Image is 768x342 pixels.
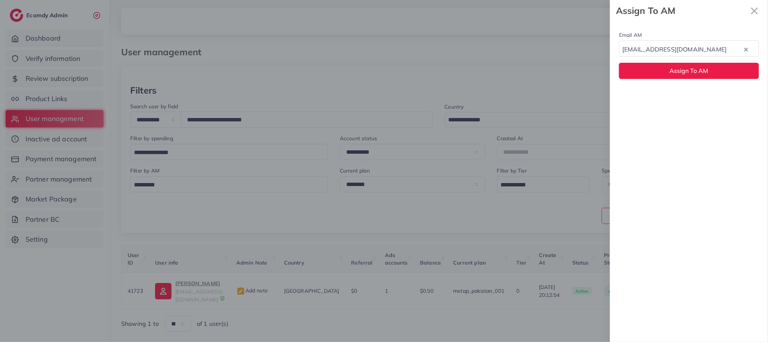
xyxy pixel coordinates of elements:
span: Assign To AM [670,67,709,74]
span: [EMAIL_ADDRESS][DOMAIN_NAME] [621,44,728,55]
input: Search for option [729,44,742,55]
button: Clear Selected [744,45,748,53]
button: Assign To AM [619,63,759,79]
label: Email AM [619,31,642,39]
button: Close [747,3,762,18]
div: Search for option [619,40,759,56]
strong: Assign To AM [616,4,747,17]
svg: x [747,3,762,18]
